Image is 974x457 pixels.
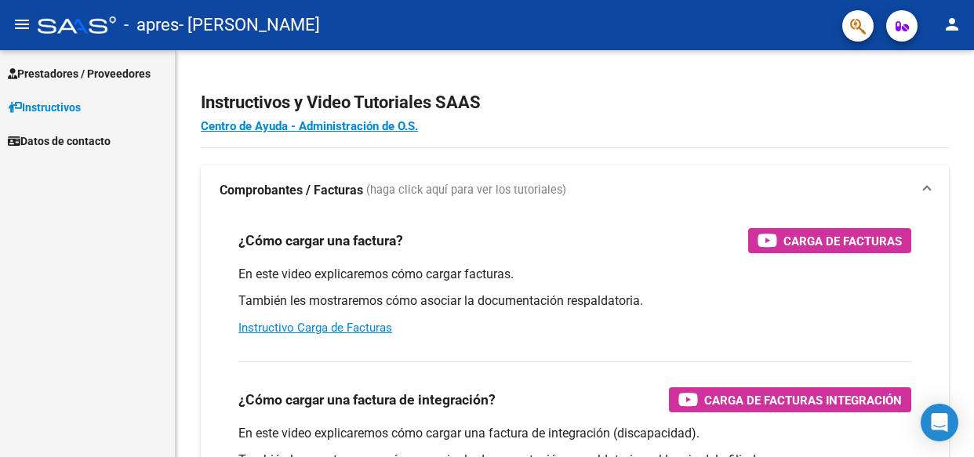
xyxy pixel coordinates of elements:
[201,119,418,133] a: Centro de Ayuda - Administración de O.S.
[179,8,320,42] span: - [PERSON_NAME]
[8,65,151,82] span: Prestadores / Proveedores
[124,8,179,42] span: - apres
[201,165,949,216] mat-expansion-panel-header: Comprobantes / Facturas (haga click aquí para ver los tutoriales)
[238,389,496,411] h3: ¿Cómo cargar una factura de integración?
[13,15,31,34] mat-icon: menu
[238,230,403,252] h3: ¿Cómo cargar una factura?
[201,88,949,118] h2: Instructivos y Video Tutoriales SAAS
[238,321,392,335] a: Instructivo Carga de Facturas
[943,15,961,34] mat-icon: person
[238,292,911,310] p: También les mostraremos cómo asociar la documentación respaldatoria.
[366,182,566,199] span: (haga click aquí para ver los tutoriales)
[8,132,111,150] span: Datos de contacto
[8,99,81,116] span: Instructivos
[238,266,911,283] p: En este video explicaremos cómo cargar facturas.
[669,387,911,412] button: Carga de Facturas Integración
[921,404,958,441] div: Open Intercom Messenger
[238,425,911,442] p: En este video explicaremos cómo cargar una factura de integración (discapacidad).
[783,231,902,251] span: Carga de Facturas
[748,228,911,253] button: Carga de Facturas
[220,182,363,199] strong: Comprobantes / Facturas
[704,390,902,410] span: Carga de Facturas Integración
